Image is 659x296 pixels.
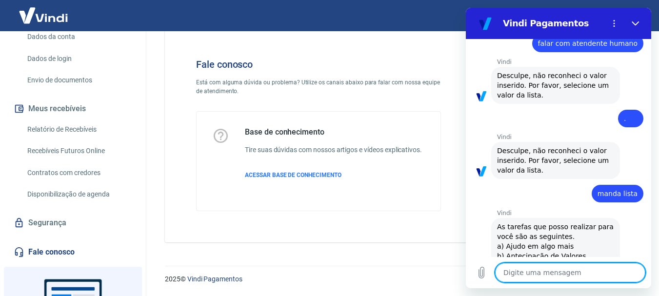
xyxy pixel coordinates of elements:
[245,171,422,179] a: ACESSAR BASE DE CONHECIMENTO
[23,141,134,161] a: Recebíveis Futuros Online
[6,255,25,275] button: Carregar arquivo
[12,0,75,30] img: Vindi
[12,98,134,119] button: Meus recebíveis
[187,275,242,283] a: Vindi Pagamentos
[23,184,134,204] a: Disponibilização de agenda
[196,78,441,96] p: Está com alguma dúvida ou problema? Utilize os canais abaixo para falar com nossa equipe de atend...
[196,59,441,70] h4: Fale conosco
[23,163,134,183] a: Contratos com credores
[23,27,134,47] a: Dados da conta
[23,49,134,69] a: Dados de login
[12,241,134,263] a: Fale conosco
[612,7,647,25] button: Sair
[23,119,134,139] a: Relatório de Recebíveis
[245,145,422,155] h6: Tire suas dúvidas com nossos artigos e vídeos explicativos.
[466,8,651,288] iframe: Janela de mensagens
[165,274,636,284] p: 2025 ©
[23,70,134,90] a: Envio de documentos
[464,43,613,173] img: Fale conosco
[12,212,134,234] a: Segurança
[245,127,422,137] h5: Base de conhecimento
[245,172,341,178] span: ACESSAR BASE DE CONHECIMENTO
